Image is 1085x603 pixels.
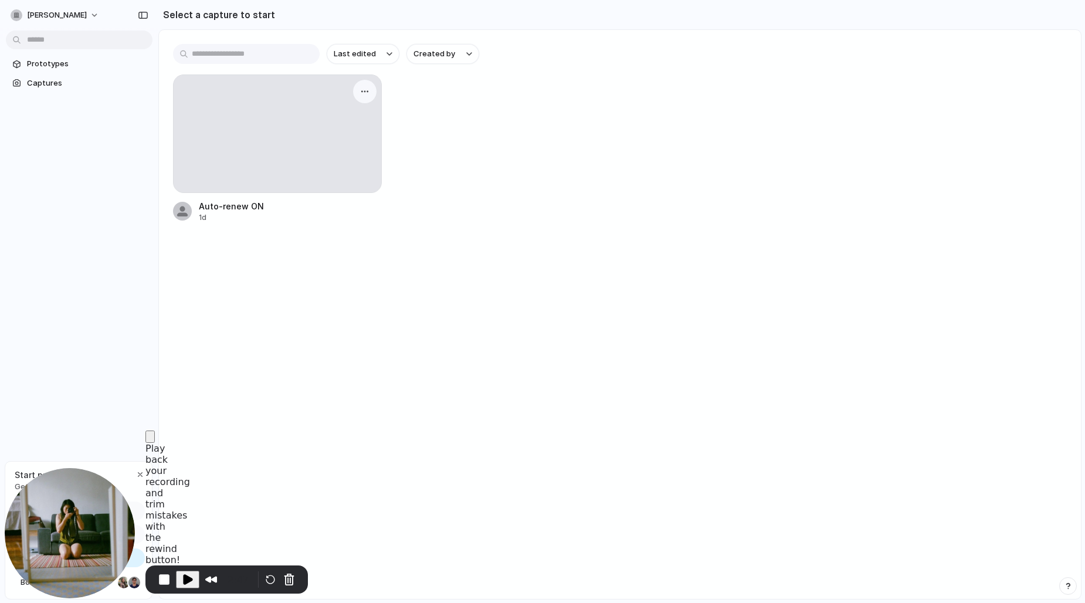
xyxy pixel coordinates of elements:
[6,55,152,73] a: Prototypes
[27,77,148,89] span: Captures
[199,212,264,223] div: 1d
[199,200,264,212] div: Auto-renew ON
[27,58,148,70] span: Prototypes
[27,9,87,21] span: [PERSON_NAME]
[406,44,479,64] button: Created by
[6,6,105,25] button: [PERSON_NAME]
[413,48,455,60] span: Created by
[6,74,152,92] a: Captures
[158,8,275,22] h2: Select a capture to start
[334,48,376,60] span: Last edited
[327,44,399,64] button: Last edited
